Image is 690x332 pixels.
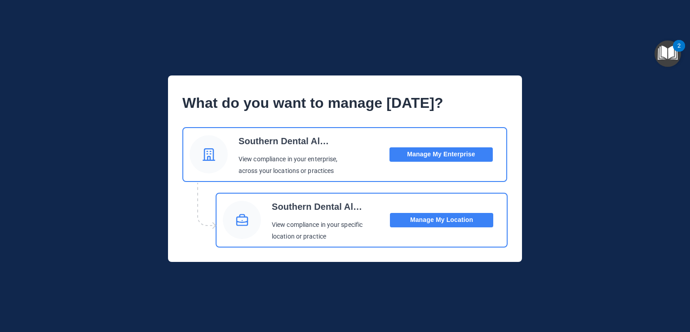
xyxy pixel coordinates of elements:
[535,269,679,305] iframe: Drift Widget Chat Controller
[655,40,681,67] button: Open Resource Center, 2 new notifications
[272,231,364,243] p: location or practice
[389,147,493,162] button: Manage My Enterprise
[677,46,681,58] div: 2
[182,90,508,116] p: What do you want to manage [DATE]?
[239,154,338,165] p: View compliance in your enterprise,
[390,213,493,227] button: Manage My Location
[272,219,364,231] p: View compliance in your specific
[272,198,364,216] p: Southern Dental Alliance
[239,165,338,177] p: across your locations or practices
[239,132,331,150] p: Southern Dental Alliance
